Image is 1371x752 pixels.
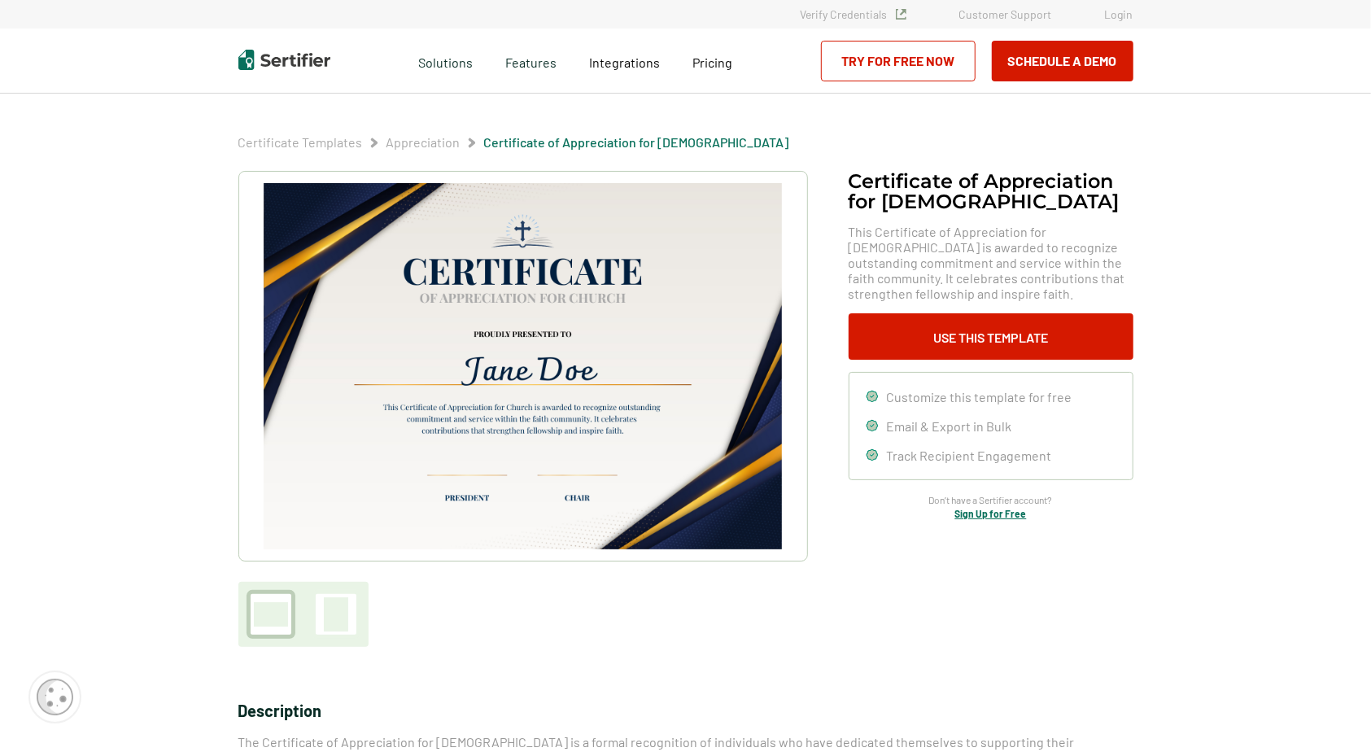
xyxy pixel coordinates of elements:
[386,134,461,151] span: Appreciation
[238,134,363,150] a: Certificate Templates
[887,448,1052,463] span: Track Recipient Engagement
[264,183,781,549] img: Certificate of Appreciation for Church​
[238,134,363,151] span: Certificate Templates
[849,171,1133,212] h1: Certificate of Appreciation for [DEMOGRAPHIC_DATA]​
[849,313,1133,360] button: Use This Template
[238,701,322,720] span: Description
[589,50,660,71] a: Integrations
[849,224,1133,301] span: This Certificate of Appreciation for [DEMOGRAPHIC_DATA] is awarded to recognize outstanding commi...
[821,41,976,81] a: Try for Free Now
[238,50,330,70] img: Sertifier | Digital Credentialing Platform
[37,679,73,715] img: Cookie Popup Icon
[386,134,461,150] a: Appreciation
[887,418,1012,434] span: Email & Export in Bulk
[1290,674,1371,752] iframe: Chat Widget
[484,134,789,150] a: Certificate of Appreciation for [DEMOGRAPHIC_DATA]​
[992,41,1133,81] button: Schedule a Demo
[484,134,789,151] span: Certificate of Appreciation for [DEMOGRAPHIC_DATA]​
[955,508,1027,519] a: Sign Up for Free
[959,7,1052,21] a: Customer Support
[896,9,906,20] img: Verified
[589,55,660,70] span: Integrations
[692,50,732,71] a: Pricing
[801,7,906,21] a: Verify Credentials
[238,134,789,151] div: Breadcrumb
[929,492,1053,508] span: Don’t have a Sertifier account?
[418,50,473,71] span: Solutions
[505,50,557,71] span: Features
[887,389,1072,404] span: Customize this template for free
[692,55,732,70] span: Pricing
[1105,7,1133,21] a: Login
